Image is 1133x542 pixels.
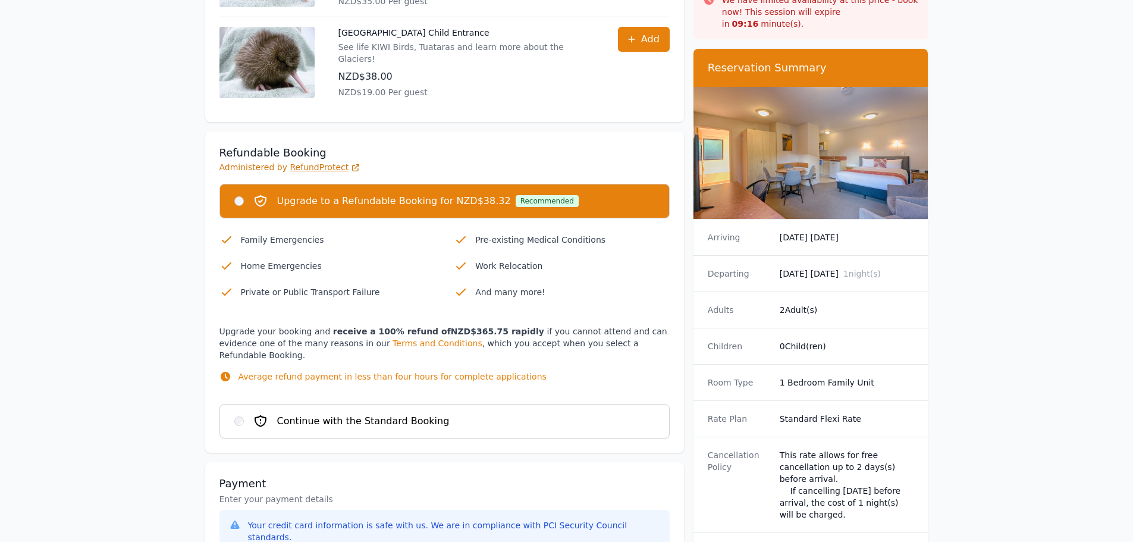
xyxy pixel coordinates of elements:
p: Average refund payment in less than four hours for complete applications [238,371,547,383]
span: 1 night(s) [843,269,881,278]
h3: Refundable Booking [219,146,670,160]
strong: 09 : 16 [732,19,759,29]
span: Upgrade to a Refundable Booking for NZD$38.32 [277,194,511,208]
p: Family Emergencies [241,233,435,247]
p: Pre-existing Medical Conditions [475,233,670,247]
p: NZD$38.00 [338,70,594,84]
div: Recommended [516,195,579,207]
p: Private or Public Transport Failure [241,285,435,299]
p: And many more! [475,285,670,299]
p: NZD$19.00 Per guest [338,86,594,98]
dt: Cancellation Policy [708,449,770,521]
dd: 2 Adult(s) [780,304,914,316]
a: Terms and Conditions [393,339,482,348]
dd: 1 Bedroom Family Unit [780,377,914,389]
dt: Rate Plan [708,413,770,425]
a: RefundProtect [290,162,360,172]
p: Enter your payment details [219,493,670,505]
h3: Payment [219,477,670,491]
dt: Children [708,340,770,352]
img: West Coast Wildlife Centre Child Entrance [219,27,315,98]
span: Continue with the Standard Booking [277,414,450,428]
button: Add [618,27,670,52]
p: Work Relocation [475,259,670,273]
dd: [DATE] [DATE] [780,268,914,280]
span: Add [641,32,660,46]
dt: Room Type [708,377,770,389]
p: See life KIWI Birds, Tuataras and learn more about the Glaciers! [338,41,594,65]
p: [GEOGRAPHIC_DATA] Child Entrance [338,27,594,39]
strong: receive a 100% refund of NZD$365.75 rapidly [333,327,544,336]
p: Upgrade your booking and if you cannot attend and can evidence one of the many reasons in our , w... [219,325,670,394]
dd: Standard Flexi Rate [780,413,914,425]
dd: [DATE] [DATE] [780,231,914,243]
h3: Reservation Summary [708,61,914,75]
span: Administered by [219,162,361,172]
dt: Departing [708,268,770,280]
div: This rate allows for free cancellation up to 2 days(s) before arrival. If cancelling [DATE] befor... [780,449,914,521]
img: 1 Bedroom Family Unit [693,87,928,219]
p: Home Emergencies [241,259,435,273]
dt: Adults [708,304,770,316]
dd: 0 Child(ren) [780,340,914,352]
dt: Arriving [708,231,770,243]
